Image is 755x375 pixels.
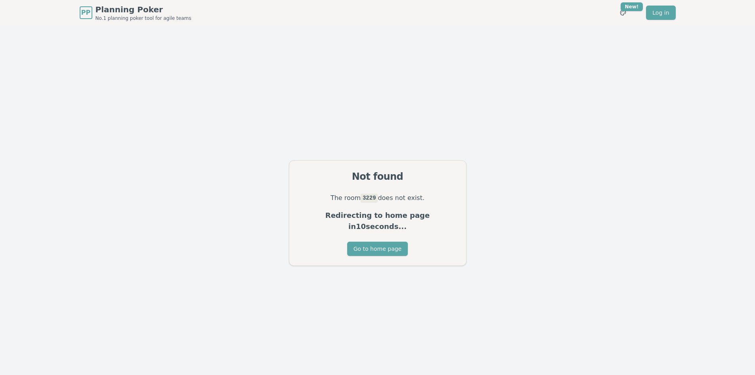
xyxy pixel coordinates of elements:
button: New! [616,6,630,20]
span: PP [81,8,90,17]
a: Log in [646,6,675,20]
p: Redirecting to home page in 10 seconds... [299,210,457,232]
div: Not found [299,170,457,183]
code: 3229 [361,194,378,202]
p: The room does not exist. [299,192,457,204]
button: Go to home page [347,242,408,256]
div: New! [621,2,643,11]
a: PPPlanning PokerNo.1 planning poker tool for agile teams [80,4,191,21]
span: Planning Poker [96,4,191,15]
span: No.1 planning poker tool for agile teams [96,15,191,21]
